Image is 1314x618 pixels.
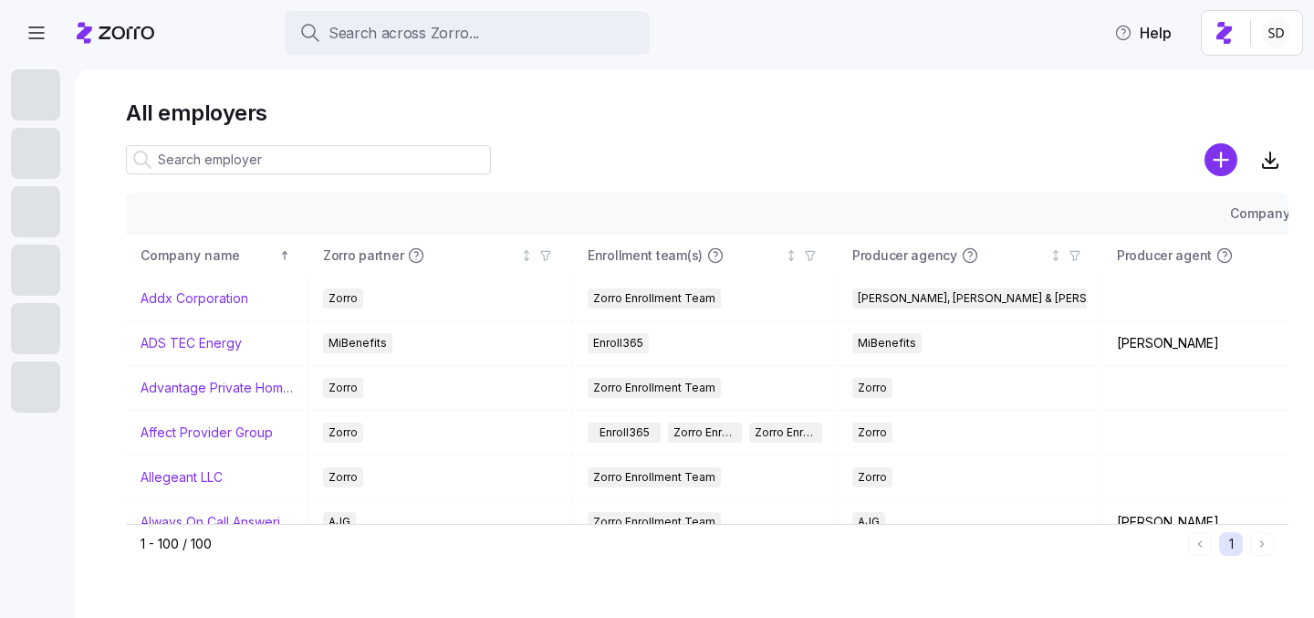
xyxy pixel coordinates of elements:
[858,333,916,353] span: MiBenefits
[593,333,643,353] span: Enroll365
[1219,532,1243,556] button: 1
[673,423,735,443] span: Zorro Enrollment Team
[755,423,817,443] span: Zorro Enrollment Experts
[126,145,491,174] input: Search employer
[328,423,358,443] span: Zorro
[573,235,838,277] th: Enrollment team(s)Not sorted
[126,235,308,277] th: Company nameSorted ascending
[858,378,887,398] span: Zorro
[520,249,533,262] div: Not sorted
[593,378,715,398] span: Zorro Enrollment Team
[785,249,798,262] div: Not sorted
[593,512,715,532] span: Zorro Enrollment Team
[1262,18,1291,47] img: 038087f1531ae87852c32fa7be65e69b
[323,246,403,265] span: Zorro partner
[141,513,293,531] a: Always On Call Answering Service
[1100,15,1186,51] button: Help
[858,512,880,532] span: AJG
[588,246,703,265] span: Enrollment team(s)
[328,333,387,353] span: MiBenefits
[1114,22,1172,44] span: Help
[858,288,1144,309] span: [PERSON_NAME], [PERSON_NAME] & [PERSON_NAME]
[1049,249,1062,262] div: Not sorted
[278,249,291,262] div: Sorted ascending
[1188,532,1212,556] button: Previous page
[328,378,358,398] span: Zorro
[838,235,1102,277] th: Producer agencyNot sorted
[328,467,358,487] span: Zorro
[1250,532,1274,556] button: Next page
[141,246,276,266] div: Company name
[126,99,1288,127] h1: All employers
[328,512,350,532] span: AJG
[141,535,1181,553] div: 1 - 100 / 100
[1204,143,1237,176] svg: add icon
[593,467,715,487] span: Zorro Enrollment Team
[593,288,715,309] span: Zorro Enrollment Team
[328,288,358,309] span: Zorro
[328,22,479,45] span: Search across Zorro...
[141,379,293,397] a: Advantage Private Home Care
[141,468,223,487] a: Allegeant LLC
[141,289,248,308] a: Addx Corporation
[858,467,887,487] span: Zorro
[600,423,650,443] span: Enroll365
[285,11,650,55] button: Search across Zorro...
[141,334,242,352] a: ADS TEC Energy
[308,235,573,277] th: Zorro partnerNot sorted
[141,424,273,442] a: Affect Provider Group
[858,423,887,443] span: Zorro
[1117,246,1212,265] span: Producer agent
[852,246,957,265] span: Producer agency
